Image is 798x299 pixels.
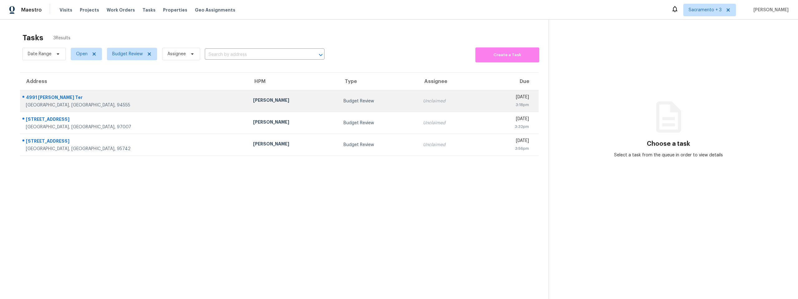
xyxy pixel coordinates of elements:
span: Open [76,51,88,57]
span: 3 Results [53,35,70,41]
div: [PERSON_NAME] [253,141,334,149]
span: Maestro [21,7,42,13]
span: Properties [163,7,187,13]
span: Geo Assignments [195,7,235,13]
span: Create a Task [478,51,536,59]
span: Assignee [167,51,186,57]
span: [PERSON_NAME] [751,7,789,13]
div: Unclaimed [423,120,477,126]
span: Sacramento + 3 [689,7,722,13]
h3: Choose a task [647,141,690,147]
th: Address [20,73,248,90]
h2: Tasks [22,35,43,41]
div: [DATE] [487,138,529,145]
th: Due [482,73,539,90]
div: [DATE] [487,116,529,124]
div: [STREET_ADDRESS] [26,116,243,124]
div: [GEOGRAPHIC_DATA], [GEOGRAPHIC_DATA], 97007 [26,124,243,130]
input: Search by address [205,50,307,60]
div: Budget Review [344,120,413,126]
button: Open [316,51,325,59]
span: Projects [80,7,99,13]
div: 3:56pm [487,145,529,152]
div: [PERSON_NAME] [253,97,334,105]
div: Select a task from the queue in order to view details [609,152,728,158]
span: Work Orders [107,7,135,13]
span: Visits [60,7,72,13]
span: Budget Review [112,51,143,57]
div: Unclaimed [423,142,477,148]
div: 3:18pm [487,102,529,108]
th: Type [339,73,418,90]
div: [GEOGRAPHIC_DATA], [GEOGRAPHIC_DATA], 94555 [26,102,243,108]
div: [DATE] [487,94,529,102]
button: Create a Task [475,47,539,62]
div: [STREET_ADDRESS] [26,138,243,146]
th: Assignee [418,73,482,90]
th: HPM [248,73,339,90]
div: [PERSON_NAME] [253,119,334,127]
span: Date Range [28,51,51,57]
div: Unclaimed [423,98,477,104]
div: Budget Review [344,142,413,148]
div: [GEOGRAPHIC_DATA], [GEOGRAPHIC_DATA], 95742 [26,146,243,152]
div: 3:32pm [487,124,529,130]
span: Tasks [142,8,156,12]
div: 4991 [PERSON_NAME] Ter [26,94,243,102]
div: Budget Review [344,98,413,104]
